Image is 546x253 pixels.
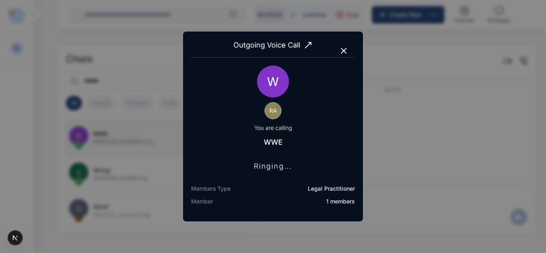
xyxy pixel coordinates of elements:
[254,124,292,132] span: You are calling
[265,103,281,119] span: RA
[257,66,289,98] span: W
[326,197,355,205] span: 1 members
[308,185,355,193] span: Legal Practitioner
[191,197,213,205] span: Member
[264,137,283,148] p: WWE
[191,40,355,51] span: Outgoing Voice Call
[191,185,231,193] span: Members Type
[191,156,355,177] span: Ringing...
